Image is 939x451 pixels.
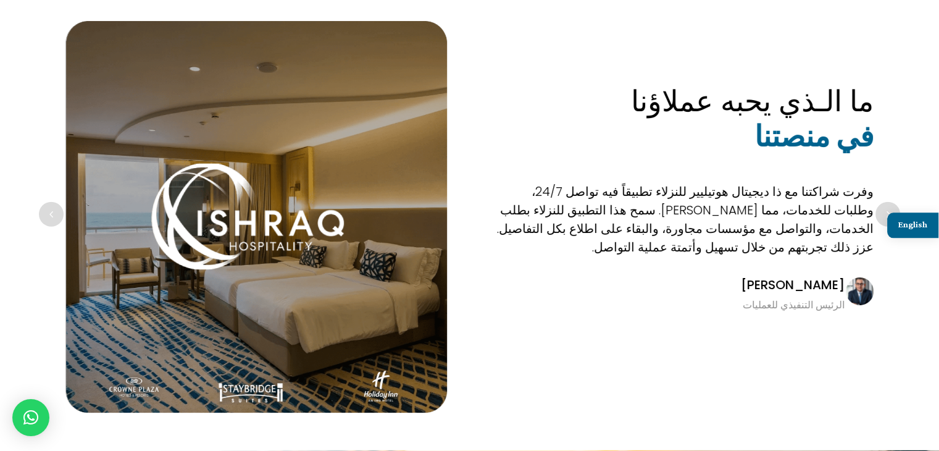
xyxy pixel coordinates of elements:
[39,202,64,227] div: Previous slide
[875,202,900,227] div: Next slide
[887,213,938,238] a: English
[491,298,845,312] div: الرئيس التنفيذي للعمليات
[754,116,874,156] strong: في منصتنا
[491,182,874,256] div: وفرت شراكتنا مع ذا ديجيتال هوتيليير للنزلاء تطبيقاً فيه تواصل 24/7، وطلبات للخدمات، مما [PERSON_N...
[65,21,448,413] img: Group-427320565-min-compressed
[631,81,874,121] span: ما الـذي يحبه عملاؤنا
[741,276,845,293] span: [PERSON_NAME]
